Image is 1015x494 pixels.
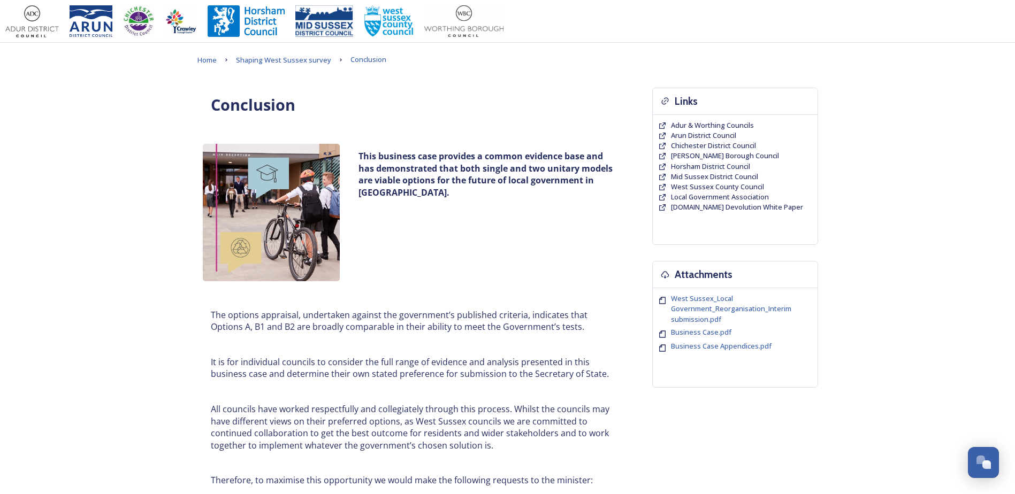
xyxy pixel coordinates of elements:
[671,120,754,130] a: Adur & Worthing Councils
[197,53,217,66] a: Home
[424,5,503,37] img: Worthing_Adur%20%281%29.jpg
[211,474,617,487] p: Therefore, to maximise this opportunity we would make the following requests to the minister:
[211,309,617,333] p: The options appraisal, undertaken against the government’s published criteria, indicates that Opt...
[671,141,756,151] a: Chichester District Council
[208,5,285,37] img: Horsham%20DC%20Logo.jpg
[671,120,754,130] span: Adur & Worthing Councils
[671,151,779,161] a: [PERSON_NAME] Borough Council
[211,403,617,452] p: All councils have worked respectfully and collegiately through this process. Whilst the councils ...
[5,5,59,37] img: Adur%20logo%20%281%29.jpeg
[211,94,295,115] strong: Conclusion
[211,356,617,380] p: It is for individual councils to consider the full range of evidence and analysis presented in th...
[671,161,750,171] span: Horsham District Council
[675,94,698,109] h3: Links
[671,161,750,172] a: Horsham District Council
[671,202,803,212] a: [DOMAIN_NAME] Devolution White Paper
[197,55,217,65] span: Home
[671,182,764,192] a: West Sussex County Council
[671,141,756,150] span: Chichester District Council
[968,447,999,478] button: Open Chat
[295,5,353,37] img: 150ppimsdc%20logo%20blue.png
[671,172,758,181] span: Mid Sussex District Council
[671,341,772,351] span: Business Case Appendices.pdf
[364,5,414,37] img: WSCCPos-Spot-25mm.jpg
[671,130,736,141] a: Arun District Council
[671,192,769,202] a: Local Government Association
[236,53,331,66] a: Shaping West Sussex survey
[236,55,331,65] span: Shaping West Sussex survey
[358,150,615,198] strong: This business case provides a common evidence base and has demonstrated that both single and two ...
[671,327,731,337] span: Business Case.pdf
[123,5,154,37] img: CDC%20Logo%20-%20you%20may%20have%20a%20better%20version.jpg
[671,172,758,182] a: Mid Sussex District Council
[675,267,732,282] h3: Attachments
[350,55,386,64] span: Conclusion
[165,5,197,37] img: Crawley%20BC%20logo.jpg
[70,5,112,37] img: Arun%20District%20Council%20logo%20blue%20CMYK.jpg
[671,294,791,323] span: West Sussex_Local Government_Reorganisation_Interim submission.pdf
[671,130,736,140] span: Arun District Council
